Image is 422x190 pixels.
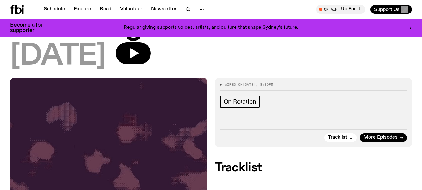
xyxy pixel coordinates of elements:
[124,25,298,31] p: Regular giving supports voices, artists, and culture that shape Sydney’s future.
[242,82,256,87] span: [DATE]
[370,5,412,14] button: Support Us
[360,133,407,142] a: More Episodes
[147,5,180,14] a: Newsletter
[10,12,412,40] h1: The Allnighter
[374,7,399,12] span: Support Us
[224,98,256,105] span: On Rotation
[220,96,260,108] a: On Rotation
[364,135,398,140] span: More Episodes
[116,5,146,14] a: Volunteer
[256,82,273,87] span: , 8:30pm
[328,135,347,140] span: Tracklist
[324,133,357,142] button: Tracklist
[10,23,50,33] h3: Become a fbi supporter
[10,42,106,70] span: [DATE]
[316,5,365,14] button: On AirUp For It
[215,162,412,173] h2: Tracklist
[70,5,95,14] a: Explore
[40,5,69,14] a: Schedule
[225,82,242,87] span: Aired on
[96,5,115,14] a: Read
